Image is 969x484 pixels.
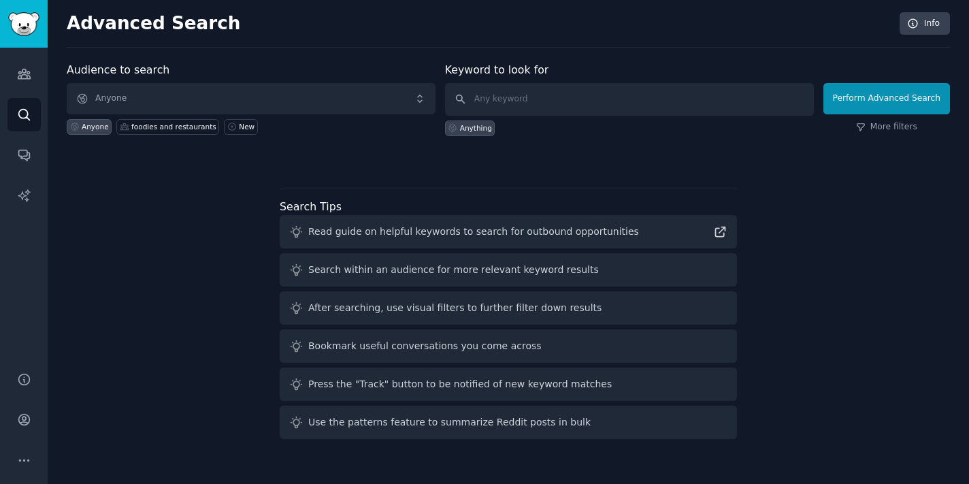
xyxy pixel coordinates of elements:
div: Read guide on helpful keywords to search for outbound opportunities [308,225,639,239]
button: Perform Advanced Search [823,83,950,114]
label: Search Tips [280,200,342,213]
h2: Advanced Search [67,13,892,35]
div: Bookmark useful conversations you come across [308,339,542,353]
label: Keyword to look for [445,63,549,76]
a: More filters [856,121,917,133]
button: Anyone [67,83,436,114]
div: Anything [460,123,492,133]
div: Anyone [82,122,109,131]
img: GummySearch logo [8,12,39,36]
div: After searching, use visual filters to further filter down results [308,301,602,315]
div: foodies and restaurants [131,122,216,131]
a: Info [900,12,950,35]
input: Any keyword [445,83,814,116]
label: Audience to search [67,63,169,76]
a: New [224,119,257,135]
div: Search within an audience for more relevant keyword results [308,263,599,277]
div: New [239,122,254,131]
div: Use the patterns feature to summarize Reddit posts in bulk [308,415,591,430]
div: Press the "Track" button to be notified of new keyword matches [308,377,612,391]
